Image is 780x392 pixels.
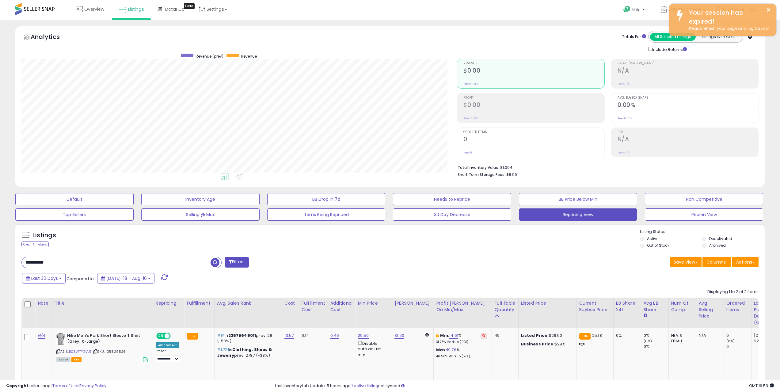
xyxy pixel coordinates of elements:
div: Current Buybox Price [579,300,611,313]
small: FBA [579,333,591,340]
div: Repricing [156,300,182,306]
button: Replen View [645,208,763,221]
h5: Analytics [31,32,72,43]
h2: 0.00% [618,101,758,110]
div: Avg. Sales Rank [217,300,279,306]
label: Archived [709,243,726,248]
div: $29.5 [521,341,572,347]
button: × [766,6,771,14]
div: 0% [616,333,636,338]
a: 0.46 [330,333,339,339]
b: Min: [440,333,449,338]
div: ASIN: [56,333,148,361]
span: All listings currently available for purchase on Amazon [56,357,70,362]
div: Totals For [622,34,646,40]
span: $8.96 [506,172,517,177]
span: Clothing, Shoes & Jewelry [217,347,272,358]
li: $1,004 [458,163,754,171]
p: 31.76% Markup (ROI) [436,340,487,344]
a: 13.57 [284,333,294,339]
h2: $0.00 [463,67,604,75]
span: Avg. Buybox Share [618,96,758,100]
b: Total Inventory Value: [458,165,499,170]
button: Actions [732,257,759,267]
a: 29.50 [358,333,369,339]
span: Compared to: [67,276,95,282]
a: 19.78 [447,347,456,353]
div: Fulfillment Cost [302,300,325,313]
button: Top Sellers [15,208,134,221]
button: Selling @ Max [141,208,260,221]
span: Profit [PERSON_NAME] [618,62,758,65]
div: Ordered Items [726,300,749,313]
div: Profit [PERSON_NAME] on Min/Max [436,300,489,313]
span: 25.18 [592,333,602,338]
h2: N/A [618,136,758,144]
button: Items Being Repriced [267,208,386,221]
span: Danesupplyco [669,6,701,12]
small: (0%) [644,339,652,344]
a: Privacy Policy [79,383,106,389]
div: Include Returns [644,46,694,53]
div: [PERSON_NAME] [394,300,431,306]
span: 23575646011 [228,333,256,338]
a: Help [618,1,651,20]
div: Displaying 1 to 2 of 2 items [707,289,759,295]
div: 0% [644,344,668,349]
span: Overview [84,6,104,12]
p: 46.50% Markup (ROI) [436,354,487,359]
span: OFF [170,333,180,339]
a: Terms of Use [52,383,78,389]
button: Repricing View [519,208,637,221]
button: Listings With Cost [695,33,741,41]
button: Default [15,193,134,205]
span: Profit [463,96,604,100]
div: 0 [726,344,751,349]
div: Tooltip anchor [184,3,195,9]
i: Get Help [623,6,631,13]
div: Fulfillable Quantity [494,300,516,313]
div: Avg BB Share [644,300,666,313]
small: Prev: 0 [463,151,472,154]
div: seller snap | | [6,383,106,389]
span: | SKU: 1058298261 [93,349,127,354]
div: N/A [699,333,719,338]
b: Max: [436,347,447,353]
span: Revenue [463,62,604,65]
button: Columns [702,257,731,267]
a: 14.61 [449,333,458,339]
div: $29.50 [521,333,572,338]
div: Fulfillment [187,300,211,306]
div: 49 [494,333,513,338]
a: 31.90 [394,333,404,339]
button: All Selected Listings [650,33,696,41]
div: Preset: [156,349,180,363]
span: Help [632,7,641,12]
span: DataHub [165,6,185,12]
p: in prev: 2787 (-38%) [217,347,277,358]
button: Filters [225,257,249,268]
span: [DATE]-18 - Aug-16 [106,275,147,281]
h2: N/A [618,67,758,75]
small: FBA [187,333,198,340]
label: Out of Stock [647,243,669,248]
button: Needs to Reprice [393,193,511,205]
span: Ordered Items [463,131,604,134]
small: (0%) [726,339,735,344]
div: Min Price [358,300,389,306]
span: #14 [217,333,225,338]
div: Cost [284,300,296,306]
p: in prev: 28 (-50%) [217,333,277,344]
div: Amazon AI * [156,342,180,348]
div: 6.14 [302,333,323,338]
h2: $0.00 [463,101,604,110]
span: FBA [71,357,82,362]
p: Listing States: [640,229,765,235]
small: Prev: $0.00 [463,82,478,86]
span: Last 30 Days [31,275,58,281]
span: Listings [128,6,144,12]
a: N/A [38,333,45,339]
button: Non Competitive [645,193,763,205]
button: 30 Day Decrease [393,208,511,221]
div: Clear All Filters [21,242,49,247]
